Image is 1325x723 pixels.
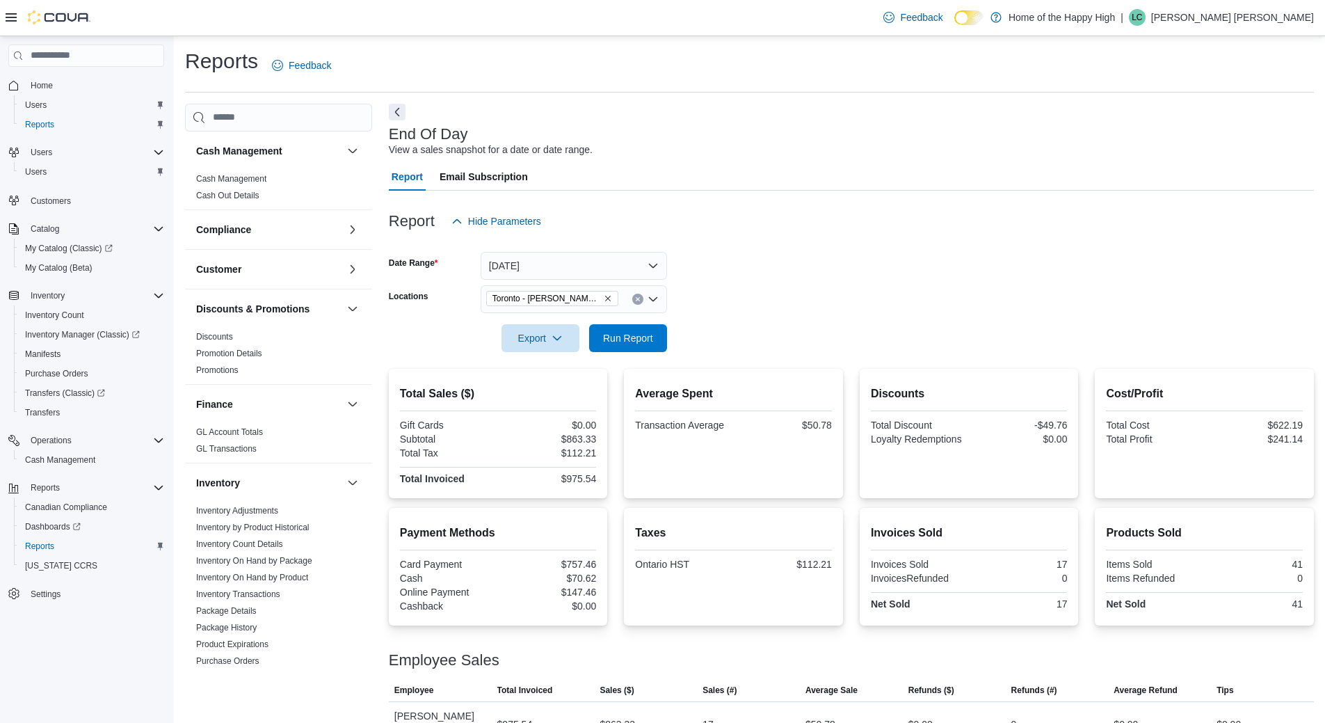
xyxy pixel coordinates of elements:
[19,518,164,535] span: Dashboards
[25,191,164,209] span: Customers
[344,396,361,413] button: Finance
[14,325,170,344] a: Inventory Manager (Classic)
[19,116,60,133] a: Reports
[25,262,93,273] span: My Catalog (Beta)
[196,672,226,683] span: Reorder
[25,144,164,161] span: Users
[19,326,145,343] a: Inventory Manager (Classic)
[196,443,257,454] span: GL Transactions
[196,639,268,649] a: Product Expirations
[196,223,342,237] button: Compliance
[25,100,47,111] span: Users
[737,559,832,570] div: $112.21
[501,601,596,612] div: $0.00
[600,685,634,696] span: Sales ($)
[196,476,342,490] button: Inventory
[19,260,98,276] a: My Catalog (Beta)
[908,685,954,696] span: Refunds ($)
[632,294,643,305] button: Clear input
[400,559,495,570] div: Card Payment
[196,173,266,184] span: Cash Management
[14,537,170,556] button: Reports
[196,174,266,184] a: Cash Management
[589,324,667,352] button: Run Report
[604,294,612,303] button: Remove Toronto - Danforth Ave - Friendly Stranger from selection in this group
[392,163,423,191] span: Report
[446,207,547,235] button: Hide Parameters
[19,452,101,468] a: Cash Management
[31,196,71,207] span: Customers
[25,243,113,254] span: My Catalog (Classic)
[14,239,170,258] a: My Catalog (Classic)
[3,190,170,210] button: Customers
[14,305,170,325] button: Inventory Count
[389,213,435,230] h3: Report
[400,601,495,612] div: Cashback
[344,301,361,317] button: Discounts & Promotions
[8,70,164,640] nav: Complex example
[14,498,170,517] button: Canadian Compliance
[196,606,257,616] a: Package Details
[972,573,1067,584] div: 0
[972,598,1067,610] div: 17
[954,10,983,25] input: Dark Mode
[635,420,730,431] div: Transaction Average
[25,77,164,94] span: Home
[25,502,107,513] span: Canadian Compliance
[389,652,499,669] h3: Employee Sales
[501,420,596,431] div: $0.00
[196,522,310,533] span: Inventory by Product Historical
[3,219,170,239] button: Catalog
[871,434,966,445] div: Loyalty Redemptions
[25,454,95,466] span: Cash Management
[14,258,170,278] button: My Catalog (Beta)
[389,126,468,143] h3: End Of Day
[3,75,170,95] button: Home
[871,598,910,610] strong: Net Sold
[19,116,164,133] span: Reports
[31,435,72,446] span: Operations
[972,434,1067,445] div: $0.00
[196,302,342,316] button: Discounts & Promotions
[1207,573,1303,584] div: 0
[19,557,103,574] a: [US_STATE] CCRS
[510,324,571,352] span: Export
[196,605,257,617] span: Package Details
[400,447,495,459] div: Total Tax
[501,587,596,598] div: $147.46
[1106,573,1201,584] div: Items Refunded
[196,444,257,454] a: GL Transactions
[1207,559,1303,570] div: 41
[14,95,170,115] button: Users
[196,506,278,516] a: Inventory Adjustments
[871,525,1068,541] h2: Invoices Sold
[19,97,164,113] span: Users
[481,252,667,280] button: [DATE]
[389,104,405,120] button: Next
[19,326,164,343] span: Inventory Manager (Classic)
[1207,420,1303,431] div: $622.19
[196,556,312,566] a: Inventory On Hand by Package
[25,585,164,603] span: Settings
[25,479,164,496] span: Reports
[1011,685,1057,696] span: Refunds (#)
[196,397,342,411] button: Finance
[19,346,164,363] span: Manifests
[501,324,579,352] button: Export
[19,385,164,402] span: Transfers (Classic)
[196,656,259,666] a: Purchase Orders
[25,119,54,130] span: Reports
[25,432,77,449] button: Operations
[19,499,113,516] a: Canadian Compliance
[14,115,170,134] button: Reports
[878,3,948,31] a: Feedback
[19,240,118,257] a: My Catalog (Classic)
[871,420,966,431] div: Total Discount
[737,420,832,431] div: $50.78
[400,587,495,598] div: Online Payment
[19,518,86,535] a: Dashboards
[196,622,257,633] span: Package History
[344,475,361,491] button: Inventory
[1132,9,1142,26] span: LC
[25,349,61,360] span: Manifests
